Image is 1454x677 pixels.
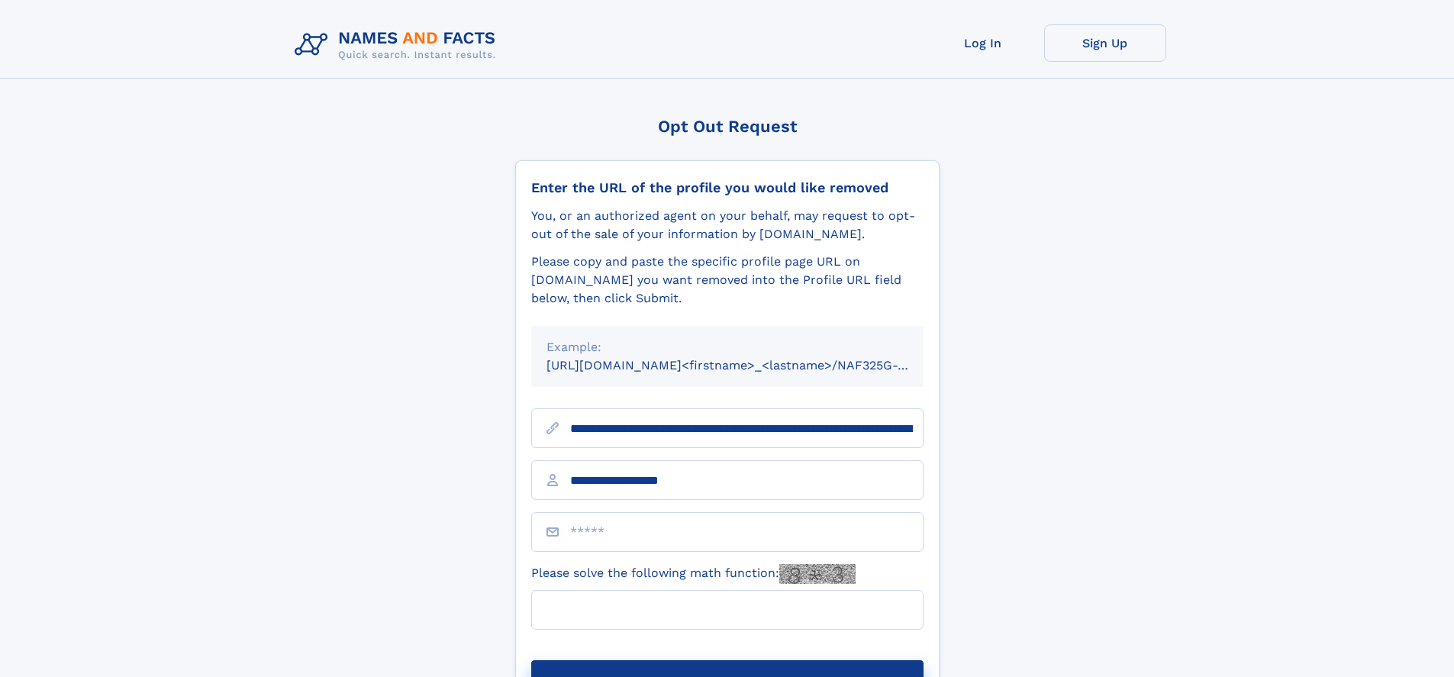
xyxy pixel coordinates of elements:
[1044,24,1166,62] a: Sign Up
[289,24,508,66] img: Logo Names and Facts
[531,207,924,243] div: You, or an authorized agent on your behalf, may request to opt-out of the sale of your informatio...
[531,179,924,196] div: Enter the URL of the profile you would like removed
[546,338,908,356] div: Example:
[531,253,924,308] div: Please copy and paste the specific profile page URL on [DOMAIN_NAME] you want removed into the Pr...
[515,117,940,136] div: Opt Out Request
[546,358,953,372] small: [URL][DOMAIN_NAME]<firstname>_<lastname>/NAF325G-xxxxxxxx
[922,24,1044,62] a: Log In
[531,564,856,584] label: Please solve the following math function:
